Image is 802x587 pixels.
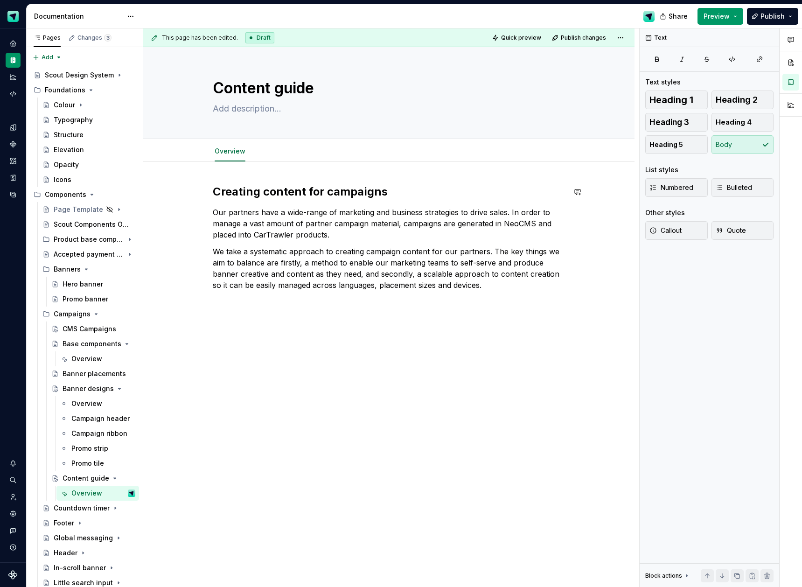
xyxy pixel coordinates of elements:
[54,265,81,274] div: Banners
[6,154,21,168] a: Assets
[655,8,694,25] button: Share
[6,170,21,185] a: Storybook stories
[649,140,683,149] span: Heading 5
[54,235,124,244] div: Product base components
[48,366,139,381] a: Banner placements
[711,113,774,132] button: Heading 4
[63,339,121,349] div: Base components
[215,147,245,155] a: Overview
[54,205,103,214] div: Page Template
[71,489,102,498] div: Overview
[645,221,708,240] button: Callout
[39,142,139,157] a: Elevation
[6,86,21,101] div: Code automation
[8,570,18,580] svg: Supernova Logo
[711,221,774,240] button: Quote
[561,34,606,42] span: Publish changes
[669,12,688,21] span: Share
[39,157,139,172] a: Opacity
[39,217,139,232] a: Scout Components Overview
[56,426,139,441] a: Campaign ribbon
[6,489,21,504] a: Invite team
[30,187,139,202] div: Components
[63,280,103,289] div: Hero banner
[54,220,131,229] div: Scout Components Overview
[549,31,610,44] button: Publish changes
[71,414,130,423] div: Campaign header
[39,127,139,142] a: Structure
[71,459,104,468] div: Promo tile
[6,36,21,51] div: Home
[54,250,124,259] div: Accepted payment types
[711,91,774,109] button: Heading 2
[39,531,139,545] a: Global messaging
[6,120,21,135] a: Design tokens
[697,8,743,25] button: Preview
[6,456,21,471] button: Notifications
[54,145,84,154] div: Elevation
[39,232,139,247] div: Product base components
[63,384,114,393] div: Banner designs
[48,336,139,351] a: Base components
[39,307,139,321] div: Campaigns
[489,31,545,44] button: Quick preview
[34,34,61,42] div: Pages
[56,396,139,411] a: Overview
[6,506,21,521] a: Settings
[56,441,139,456] a: Promo strip
[71,399,102,408] div: Overview
[6,473,21,488] button: Search ⌘K
[211,77,564,99] textarea: Content guide
[649,95,693,105] span: Heading 1
[56,456,139,471] a: Promo tile
[645,113,708,132] button: Heading 3
[63,294,108,304] div: Promo banner
[39,98,139,112] a: Colour
[42,54,53,61] span: Add
[6,70,21,84] a: Analytics
[54,100,75,110] div: Colour
[104,34,112,42] span: 3
[760,12,785,21] span: Publish
[39,262,139,277] div: Banners
[54,309,91,319] div: Campaigns
[162,34,238,42] span: This page has been edited.
[213,184,565,199] h2: Creating content for campaigns
[48,321,139,336] a: CMS Campaigns
[39,516,139,531] a: Footer
[645,165,678,175] div: List styles
[645,208,685,217] div: Other styles
[645,178,708,197] button: Numbered
[45,85,85,95] div: Foundations
[39,545,139,560] a: Header
[645,77,681,87] div: Text styles
[56,486,139,501] a: OverviewDesign Ops
[6,187,21,202] a: Data sources
[7,11,19,22] img: e611c74b-76fc-4ef0-bafa-dc494cd4cb8a.png
[649,118,689,127] span: Heading 3
[645,572,682,580] div: Block actions
[54,115,93,125] div: Typography
[6,53,21,68] div: Documentation
[54,503,110,513] div: Countdown timer
[48,277,139,292] a: Hero banner
[45,70,114,80] div: Scout Design System
[6,523,21,538] div: Contact support
[501,34,541,42] span: Quick preview
[213,207,565,240] p: Our partners have a wide-range of marketing and business strategies to drive sales. In order to m...
[6,137,21,152] div: Components
[39,501,139,516] a: Countdown timer
[30,68,139,83] a: Scout Design System
[649,183,693,192] span: Numbered
[643,11,655,22] img: Design Ops
[56,351,139,366] a: Overview
[63,324,116,334] div: CMS Campaigns
[54,548,77,558] div: Header
[71,444,108,453] div: Promo strip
